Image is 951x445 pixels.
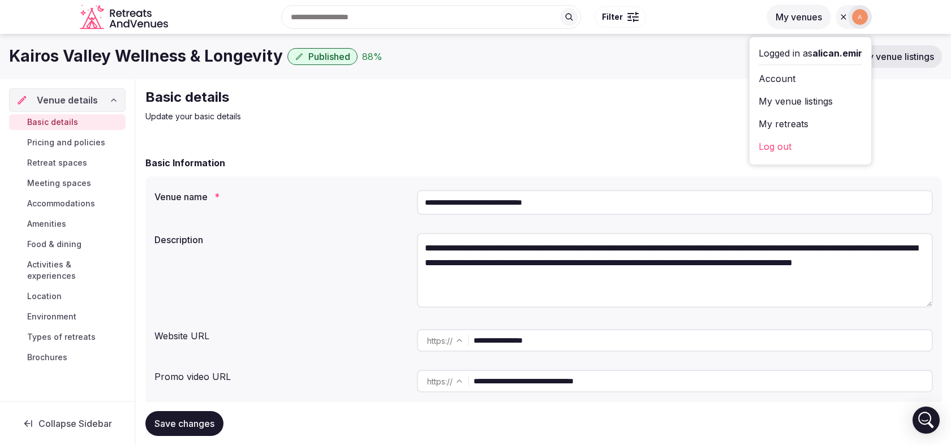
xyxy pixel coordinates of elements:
[145,156,225,170] h2: Basic Information
[27,178,91,189] span: Meeting spaces
[154,418,214,429] span: Save changes
[27,198,95,209] span: Accommodations
[759,92,862,110] a: My venue listings
[154,192,408,201] label: Venue name
[9,309,126,325] a: Environment
[308,51,350,62] span: Published
[154,235,408,244] label: Description
[860,51,934,62] span: My venue listings
[80,5,170,30] a: Visit the homepage
[27,116,78,128] span: Basic details
[9,236,126,252] a: Food & dining
[287,48,358,65] button: Published
[27,259,121,282] span: Activities & experiences
[145,411,223,436] button: Save changes
[27,157,87,169] span: Retreat spaces
[913,407,940,434] div: Open Intercom Messenger
[759,46,862,60] div: Logged in as
[9,216,126,232] a: Amenities
[852,9,868,25] img: alican.emir
[9,349,126,365] a: Brochures
[9,45,283,67] h1: Kairos Valley Wellness & Longevity
[27,218,66,230] span: Amenities
[767,11,831,23] a: My venues
[9,155,126,171] a: Retreat spaces
[27,331,96,343] span: Types of retreats
[27,137,105,148] span: Pricing and policies
[9,135,126,150] a: Pricing and policies
[853,45,942,68] a: My venue listings
[37,93,98,107] span: Venue details
[812,47,862,59] span: alican.emir
[759,115,862,133] a: My retreats
[362,50,382,63] button: 88%
[759,70,862,88] a: Account
[145,88,526,106] h2: Basic details
[767,5,831,29] button: My venues
[38,418,112,429] span: Collapse Sidebar
[9,196,126,211] a: Accommodations
[27,291,62,302] span: Location
[145,111,526,122] p: Update your basic details
[9,175,126,191] a: Meeting spaces
[9,288,126,304] a: Location
[9,257,126,284] a: Activities & experiences
[9,329,126,345] a: Types of retreats
[80,5,170,30] svg: Retreats and Venues company logo
[9,411,126,436] button: Collapse Sidebar
[602,11,623,23] span: Filter
[27,311,76,322] span: Environment
[595,6,646,28] button: Filter
[27,239,81,250] span: Food & dining
[9,114,126,130] a: Basic details
[27,352,67,363] span: Brochures
[759,137,862,155] a: Log out
[154,325,408,343] div: Website URL
[154,365,408,383] div: Promo video URL
[362,50,382,63] div: 88 %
